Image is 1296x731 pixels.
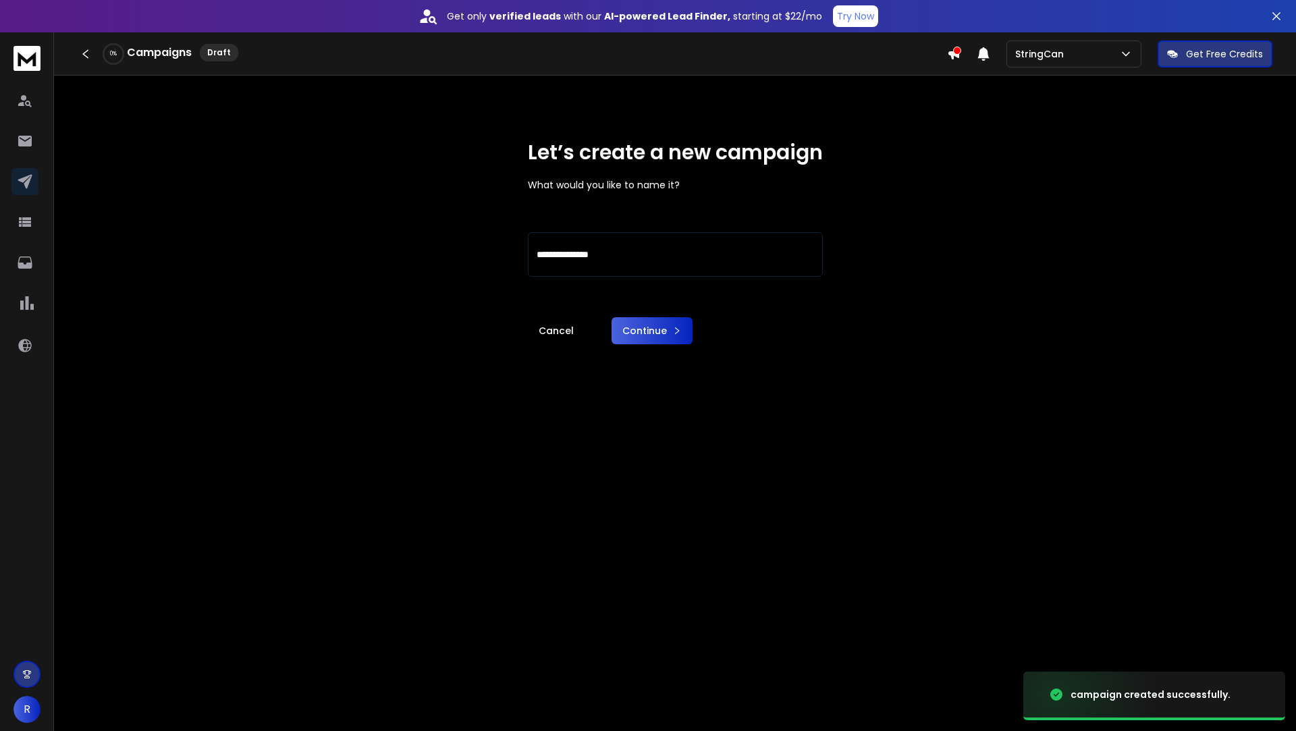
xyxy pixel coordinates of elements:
[833,5,878,27] button: Try Now
[1071,688,1231,701] div: campaign created successfully.
[528,140,823,165] h1: Let’s create a new campaign
[13,696,40,723] button: R
[612,317,693,344] button: Continue
[200,44,238,61] div: Draft
[528,178,823,192] p: What would you like to name it?
[127,45,192,61] h1: Campaigns
[604,9,730,23] strong: AI-powered Lead Finder,
[110,50,117,58] p: 0 %
[1015,47,1069,61] p: StringCan
[489,9,561,23] strong: verified leads
[1186,47,1263,61] p: Get Free Credits
[13,46,40,71] img: logo
[837,9,874,23] p: Try Now
[1158,40,1272,67] button: Get Free Credits
[528,317,585,344] a: Cancel
[447,9,822,23] p: Get only with our starting at $22/mo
